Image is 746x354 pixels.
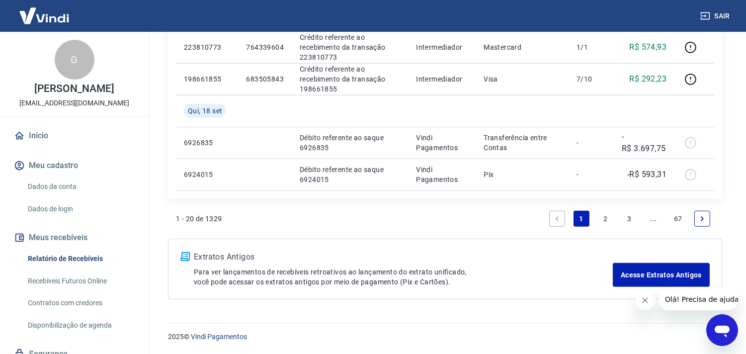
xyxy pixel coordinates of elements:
a: Page 3 [622,211,638,227]
a: Acesse Extratos Antigos [613,263,710,287]
p: 198661855 [184,74,230,84]
p: Débito referente ao saque 6926835 [300,133,400,153]
iframe: Mensagem da empresa [659,288,738,310]
p: 223810773 [184,42,230,52]
p: 2025 © [168,332,722,342]
span: Qui, 18 set [188,106,222,116]
a: Page 67 [670,211,686,227]
p: Transferência entre Contas [484,133,561,153]
p: Mastercard [484,42,561,52]
ul: Pagination [545,207,714,231]
a: Dados de login [24,199,137,219]
p: 764339604 [246,42,284,52]
p: - [577,138,606,148]
a: Page 1 is your current page [574,211,589,227]
p: Vindi Pagamentos [416,165,468,184]
a: Vindi Pagamentos [191,333,247,341]
p: Visa [484,74,561,84]
p: Vindi Pagamentos [416,133,468,153]
p: R$ 292,23 [630,73,667,85]
p: [PERSON_NAME] [34,84,114,94]
a: Page 2 [597,211,613,227]
img: ícone [180,252,190,261]
button: Meu cadastro [12,155,137,177]
p: 683505843 [246,74,284,84]
a: Disponibilização de agenda [24,315,137,336]
a: Início [12,125,137,147]
p: 7/10 [577,74,606,84]
p: [EMAIL_ADDRESS][DOMAIN_NAME] [19,98,129,108]
button: Sair [698,7,734,25]
p: Pix [484,170,561,179]
p: - [577,170,606,179]
a: Recebíveis Futuros Online [24,271,137,291]
p: 1/1 [577,42,606,52]
iframe: Botão para abrir a janela de mensagens [706,314,738,346]
p: Crédito referente ao recebimento da transação 223810773 [300,32,400,62]
a: Contratos com credores [24,293,137,313]
a: Jump forward [646,211,662,227]
a: Relatório de Recebíveis [24,249,137,269]
p: Intermediador [416,74,468,84]
p: -R$ 3.697,75 [622,131,666,155]
a: Next page [694,211,710,227]
div: G [55,40,94,80]
p: Intermediador [416,42,468,52]
span: Olá! Precisa de ajuda? [6,7,83,15]
img: Vindi [12,0,77,31]
p: 1 - 20 de 1329 [176,214,222,224]
p: Débito referente ao saque 6924015 [300,165,400,184]
p: Crédito referente ao recebimento da transação 198661855 [300,64,400,94]
iframe: Fechar mensagem [635,290,655,310]
p: Para ver lançamentos de recebíveis retroativos ao lançamento do extrato unificado, você pode aces... [194,267,613,287]
p: Extratos Antigos [194,251,613,263]
p: 6924015 [184,170,230,179]
a: Dados da conta [24,177,137,197]
p: -R$ 593,31 [627,169,666,180]
p: 6926835 [184,138,230,148]
button: Meus recebíveis [12,227,137,249]
p: R$ 574,93 [630,41,667,53]
a: Previous page [549,211,565,227]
